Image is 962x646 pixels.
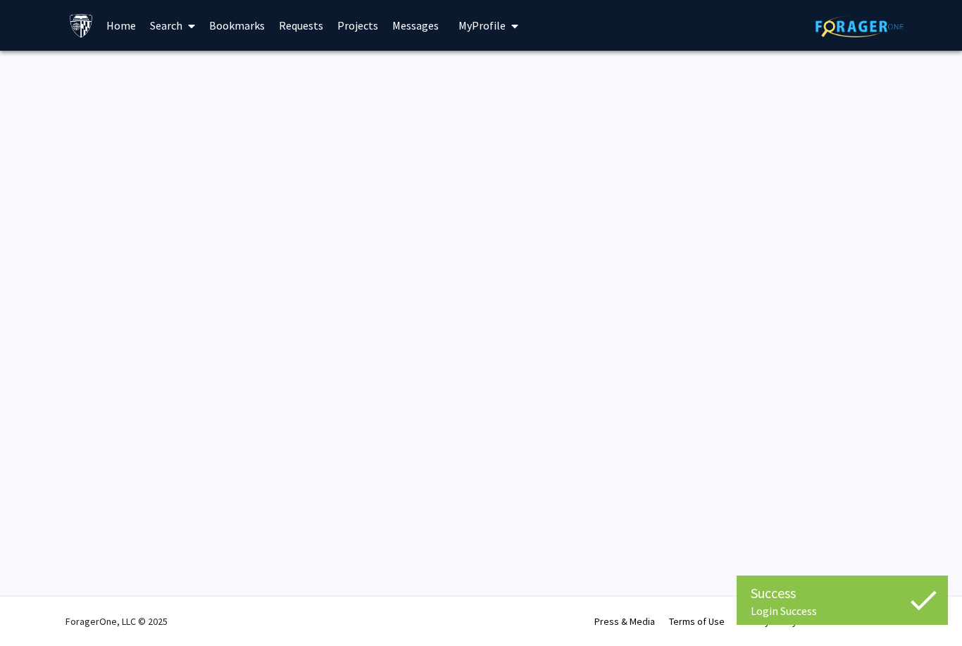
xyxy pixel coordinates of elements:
div: Login Success [751,604,934,618]
div: ForagerOne, LLC © 2025 [65,597,168,646]
div: Success [751,583,934,604]
a: Messages [385,1,446,50]
a: Search [143,1,202,50]
a: Projects [330,1,385,50]
img: Johns Hopkins University Logo [69,13,94,38]
a: Requests [272,1,330,50]
img: ForagerOne Logo [816,15,904,37]
a: Bookmarks [202,1,272,50]
a: Terms of Use [669,615,725,628]
a: Press & Media [594,615,655,628]
a: Home [99,1,143,50]
span: My Profile [458,18,506,32]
